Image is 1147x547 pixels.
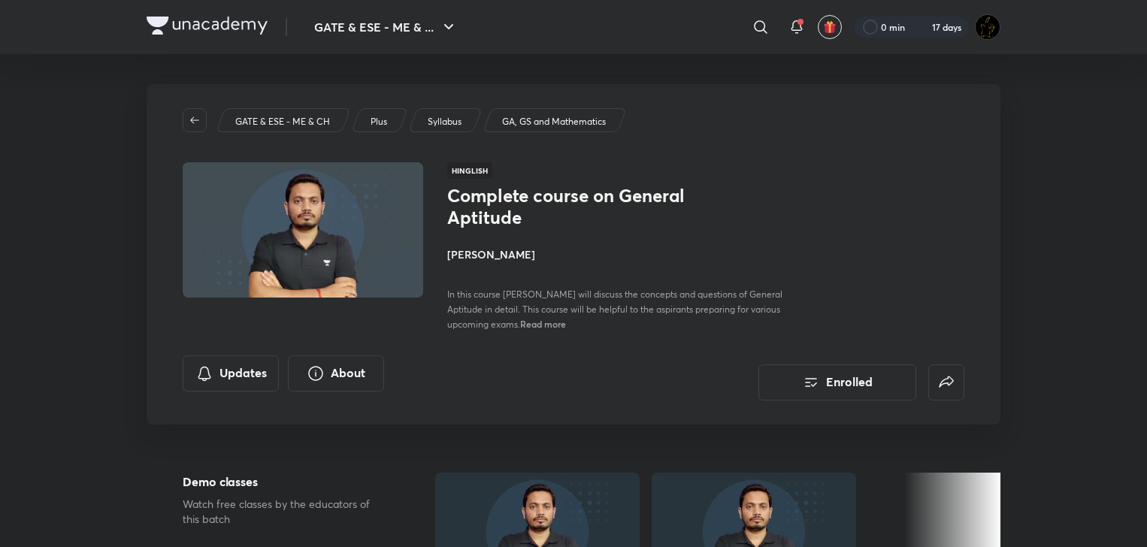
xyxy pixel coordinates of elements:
[914,20,929,35] img: streak
[447,162,492,179] span: Hinglish
[758,364,916,400] button: Enrolled
[447,185,693,228] h1: Complete course on General Aptitude
[183,473,387,491] h5: Demo classes
[235,115,330,128] p: GATE & ESE - ME & CH
[180,161,425,299] img: Thumbnail
[183,355,279,391] button: Updates
[305,12,467,42] button: GATE & ESE - ME & ...
[147,17,268,35] img: Company Logo
[502,115,606,128] p: GA, GS and Mathematics
[425,115,465,128] a: Syllabus
[368,115,390,128] a: Plus
[428,115,462,128] p: Syllabus
[371,115,387,128] p: Plus
[147,17,268,38] a: Company Logo
[447,246,784,262] h4: [PERSON_NAME]
[823,20,837,34] img: avatar
[520,318,566,330] span: Read more
[233,115,333,128] a: GATE & ESE - ME & CH
[183,497,387,527] p: Watch free classes by the educators of this batch
[500,115,609,128] a: GA, GS and Mathematics
[447,289,782,330] span: In this course [PERSON_NAME] will discuss the concepts and questions of General Aptitude in detai...
[288,355,384,391] button: About
[818,15,842,39] button: avatar
[975,14,1000,40] img: Ranit Maity01
[928,364,964,400] button: false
